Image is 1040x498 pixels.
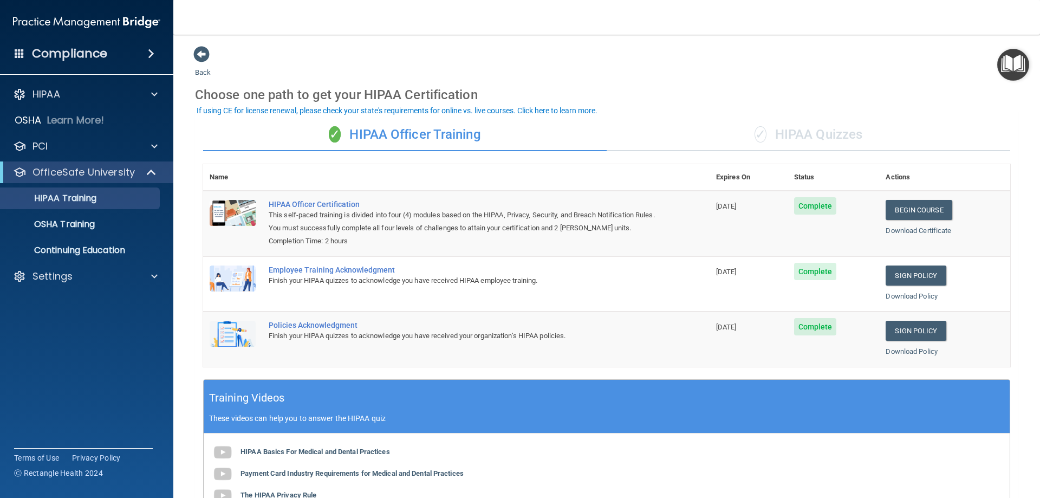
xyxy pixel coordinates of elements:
img: gray_youtube_icon.38fcd6cc.png [212,463,233,485]
div: This self-paced training is divided into four (4) modules based on the HIPAA, Privacy, Security, ... [269,209,655,235]
div: Policies Acknowledgment [269,321,655,329]
a: Sign Policy [886,321,946,341]
span: ✓ [755,126,766,143]
p: These videos can help you to answer the HIPAA quiz [209,414,1004,423]
a: Download Policy [886,347,938,355]
b: Payment Card Industry Requirements for Medical and Dental Practices [240,469,464,477]
img: PMB logo [13,11,160,33]
div: If using CE for license renewal, please check your state's requirements for online vs. live cours... [197,107,597,114]
a: Terms of Use [14,452,59,463]
p: OSHA [15,114,42,127]
a: Begin Course [886,200,952,220]
a: Download Policy [886,292,938,300]
span: Complete [794,263,837,280]
a: Download Certificate [886,227,951,235]
span: Ⓒ Rectangle Health 2024 [14,468,103,478]
button: If using CE for license renewal, please check your state's requirements for online vs. live cours... [195,105,599,116]
div: Finish your HIPAA quizzes to acknowledge you have received HIPAA employee training. [269,274,655,287]
button: Open Resource Center [997,49,1029,81]
div: Completion Time: 2 hours [269,235,655,248]
span: [DATE] [716,323,737,331]
p: HIPAA Training [7,193,96,204]
p: PCI [32,140,48,153]
div: HIPAA Officer Training [203,119,607,151]
p: Continuing Education [7,245,155,256]
th: Expires On [710,164,788,191]
a: OfficeSafe University [13,166,157,179]
p: OSHA Training [7,219,95,230]
a: HIPAA [13,88,158,101]
a: Sign Policy [886,266,946,286]
th: Name [203,164,262,191]
a: Settings [13,270,158,283]
img: gray_youtube_icon.38fcd6cc.png [212,442,233,463]
span: ✓ [329,126,341,143]
a: HIPAA Officer Certification [269,200,655,209]
h5: Training Videos [209,389,285,408]
p: Learn More! [47,114,105,127]
span: Complete [794,318,837,335]
th: Status [788,164,880,191]
p: Settings [32,270,73,283]
span: [DATE] [716,268,737,276]
span: Complete [794,197,837,215]
th: Actions [879,164,1010,191]
div: Choose one path to get your HIPAA Certification [195,79,1018,111]
span: [DATE] [716,202,737,210]
a: Back [195,55,211,76]
a: PCI [13,140,158,153]
div: Employee Training Acknowledgment [269,266,655,274]
b: HIPAA Basics For Medical and Dental Practices [240,448,390,456]
p: OfficeSafe University [32,166,135,179]
h4: Compliance [32,46,107,61]
div: HIPAA Quizzes [607,119,1010,151]
p: HIPAA [32,88,60,101]
div: Finish your HIPAA quizzes to acknowledge you have received your organization’s HIPAA policies. [269,329,655,342]
a: Privacy Policy [72,452,121,463]
iframe: Drift Widget Chat Controller [853,421,1027,464]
